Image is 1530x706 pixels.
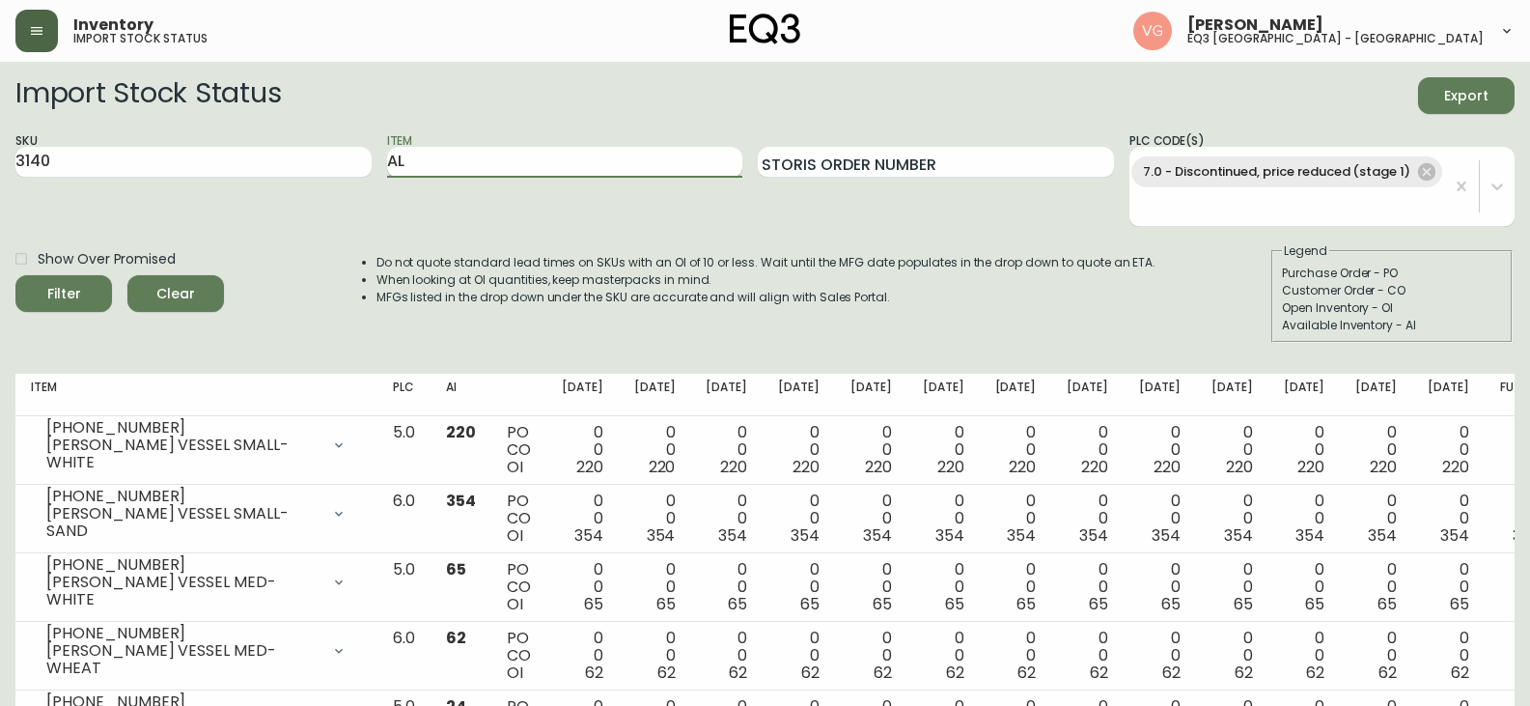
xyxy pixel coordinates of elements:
[937,456,964,478] span: 220
[850,424,892,476] div: 0 0
[38,249,176,269] span: Show Over Promised
[73,17,153,33] span: Inventory
[1378,662,1397,684] span: 62
[923,630,964,682] div: 0 0
[1284,493,1325,545] div: 0 0
[923,424,964,476] div: 0 0
[1282,242,1329,260] legend: Legend
[15,77,281,114] h2: Import Stock Status
[634,493,676,545] div: 0 0
[507,630,531,682] div: PO CO
[1355,493,1397,545] div: 0 0
[446,627,466,649] span: 62
[995,561,1037,613] div: 0 0
[1370,456,1397,478] span: 220
[507,593,523,615] span: OI
[15,374,377,416] th: Item
[1377,593,1397,615] span: 65
[1282,282,1502,299] div: Customer Order - CO
[763,374,835,416] th: [DATE]
[576,456,603,478] span: 220
[1131,156,1442,187] div: 7.0 - Discontinued, price reduced (stage 1)
[31,424,362,466] div: [PHONE_NUMBER][PERSON_NAME] VESSEL SMALL-WHITE
[1067,630,1108,682] div: 0 0
[31,561,362,604] div: [PHONE_NUMBER][PERSON_NAME] VESSEL MED-WHITE
[946,662,964,684] span: 62
[656,593,676,615] span: 65
[46,625,320,642] div: [PHONE_NUMBER]
[127,275,224,312] button: Clear
[507,561,531,613] div: PO CO
[995,424,1037,476] div: 0 0
[31,493,362,535] div: [PHONE_NUMBER][PERSON_NAME] VESSEL SMALL-SAND
[376,271,1156,289] li: When looking at OI quantities, keep masterpacks in mind.
[980,374,1052,416] th: [DATE]
[562,493,603,545] div: 0 0
[431,374,491,416] th: AI
[584,593,603,615] span: 65
[706,630,747,682] div: 0 0
[1154,456,1181,478] span: 220
[1440,524,1469,547] span: 354
[15,275,112,312] button: Filter
[446,421,476,443] span: 220
[778,630,820,682] div: 0 0
[507,524,523,547] span: OI
[793,456,820,478] span: 220
[1067,561,1108,613] div: 0 0
[377,416,431,485] td: 5.0
[377,622,431,691] td: 6.0
[1226,456,1253,478] span: 220
[863,524,892,547] span: 354
[619,374,691,416] th: [DATE]
[791,524,820,547] span: 354
[850,493,892,545] div: 0 0
[1139,493,1181,545] div: 0 0
[706,424,747,476] div: 0 0
[31,630,362,672] div: [PHONE_NUMBER][PERSON_NAME] VESSEL MED-WHEAT
[507,424,531,476] div: PO CO
[730,14,801,44] img: logo
[1139,424,1181,476] div: 0 0
[1295,524,1324,547] span: 354
[377,553,431,622] td: 5.0
[73,33,208,44] h5: import stock status
[907,374,980,416] th: [DATE]
[1234,593,1253,615] span: 65
[1081,456,1108,478] span: 220
[873,593,892,615] span: 65
[1368,524,1397,547] span: 354
[1418,77,1515,114] button: Export
[1139,561,1181,613] div: 0 0
[1306,662,1324,684] span: 62
[728,593,747,615] span: 65
[1090,662,1108,684] span: 62
[562,561,603,613] div: 0 0
[376,254,1156,271] li: Do not quote standard lead times on SKUs with an OI of 10 or less. Wait until the MFG date popula...
[647,524,676,547] span: 354
[562,630,603,682] div: 0 0
[778,424,820,476] div: 0 0
[507,493,531,545] div: PO CO
[634,561,676,613] div: 0 0
[47,282,81,306] div: Filter
[376,289,1156,306] li: MFGs listed in the drop down under the SKU are accurate and will align with Sales Portal.
[1433,84,1499,108] span: Export
[995,493,1037,545] div: 0 0
[778,493,820,545] div: 0 0
[1305,593,1324,615] span: 65
[874,662,892,684] span: 62
[1224,524,1253,547] span: 354
[585,662,603,684] span: 62
[1451,662,1469,684] span: 62
[377,485,431,553] td: 6.0
[850,561,892,613] div: 0 0
[546,374,619,416] th: [DATE]
[1282,317,1502,334] div: Available Inventory - AI
[1428,424,1469,476] div: 0 0
[1355,630,1397,682] div: 0 0
[865,456,892,478] span: 220
[1187,17,1323,33] span: [PERSON_NAME]
[706,493,747,545] div: 0 0
[649,456,676,478] span: 220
